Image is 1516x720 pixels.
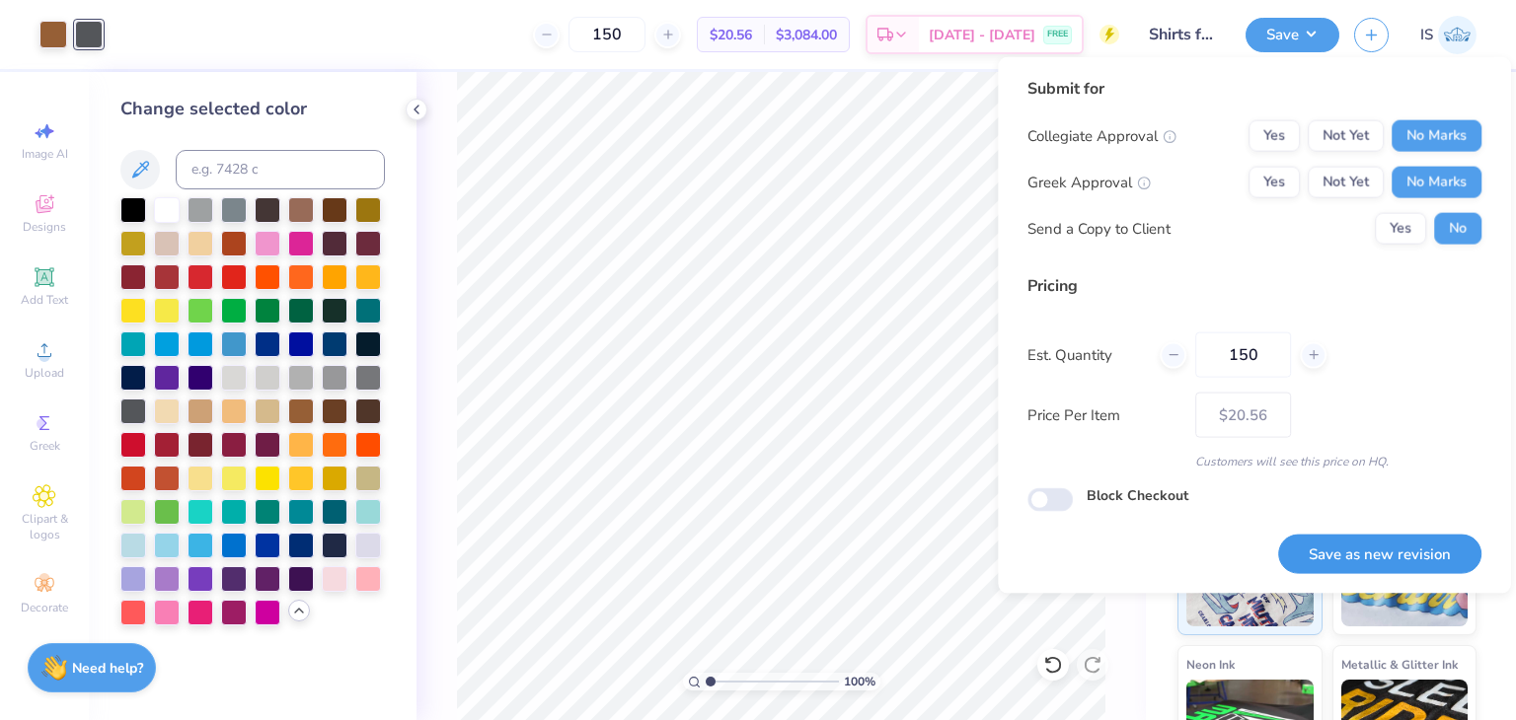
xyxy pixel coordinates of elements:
span: Greek [30,438,60,454]
label: Price Per Item [1027,403,1180,426]
span: 100 % [844,673,875,690]
div: Send a Copy to Client [1027,217,1171,240]
span: IS [1420,24,1433,46]
span: Neon Ink [1186,654,1235,675]
input: e.g. 7428 c [176,150,385,189]
span: $3,084.00 [776,25,837,45]
span: Image AI [22,146,68,162]
span: FREE [1047,28,1068,41]
button: Not Yet [1308,120,1384,152]
button: No Marks [1392,120,1481,152]
span: Decorate [21,600,68,615]
label: Est. Quantity [1027,343,1145,366]
button: Yes [1249,120,1300,152]
button: Yes [1249,167,1300,198]
input: Untitled Design [1134,15,1231,54]
input: – – [1195,332,1291,378]
a: IS [1420,16,1477,54]
button: Not Yet [1308,167,1384,198]
span: Clipart & logos [10,511,79,542]
button: No Marks [1392,167,1481,198]
span: Upload [25,365,64,381]
span: $20.56 [710,25,752,45]
div: Customers will see this price on HQ. [1027,453,1481,470]
span: [DATE] - [DATE] [929,25,1035,45]
div: Pricing [1027,274,1481,298]
button: Save as new revision [1278,534,1481,574]
img: Ishita Singh [1438,16,1477,54]
span: Designs [23,219,66,235]
span: Add Text [21,292,68,308]
div: Submit for [1027,77,1481,101]
strong: Need help? [72,659,143,678]
button: Save [1246,18,1339,52]
button: Yes [1375,213,1426,245]
div: Change selected color [120,96,385,122]
div: Collegiate Approval [1027,124,1176,147]
div: Greek Approval [1027,171,1151,193]
label: Block Checkout [1087,485,1188,506]
input: – – [568,17,645,52]
span: Metallic & Glitter Ink [1341,654,1458,675]
button: No [1434,213,1481,245]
